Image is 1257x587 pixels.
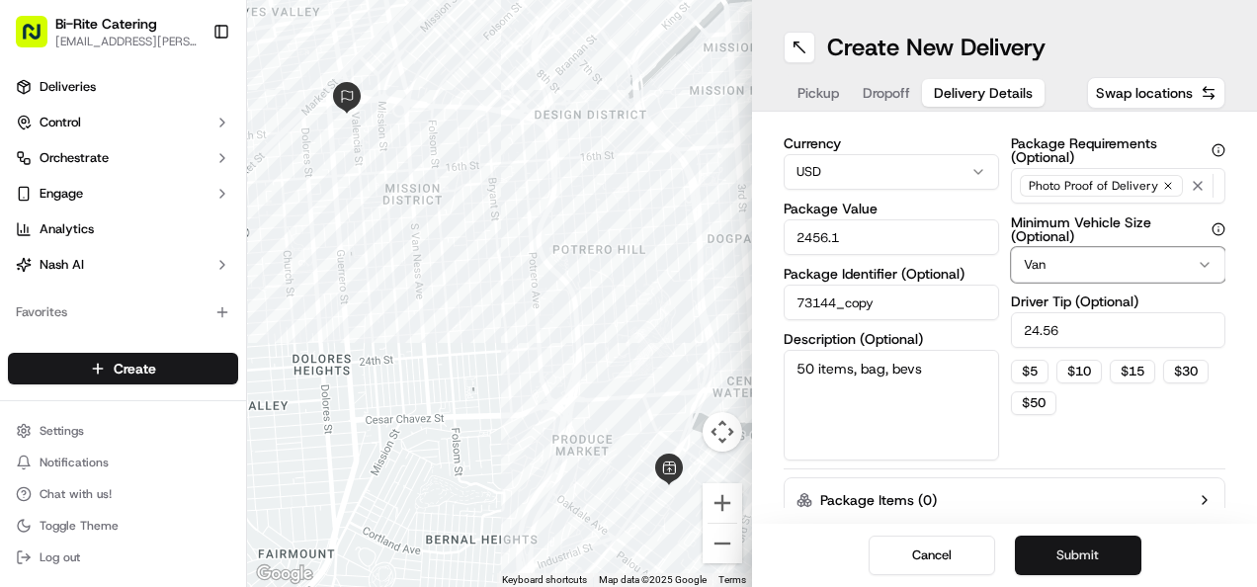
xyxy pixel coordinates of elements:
button: Log out [8,544,238,571]
img: 1736555255976-a54dd68f-1ca7-489b-9aae-adbdc363a1c4 [20,189,55,224]
a: Analytics [8,213,238,245]
button: Submit [1015,536,1141,575]
button: Map camera controls [703,412,742,452]
span: Swap locations [1096,83,1193,103]
button: Toggle Theme [8,512,238,540]
a: Open this area in Google Maps (opens a new window) [252,561,317,587]
button: Control [8,107,238,138]
h1: Create New Delivery [827,32,1046,63]
label: Description (Optional) [784,332,999,346]
a: Deliveries [8,71,238,103]
img: 1738778727109-b901c2ba-d612-49f7-a14d-d897ce62d23f [42,189,77,224]
img: Nash [20,20,59,59]
label: Package Items ( 0 ) [820,490,937,510]
div: Past conversations [20,257,132,273]
span: Dropoff [863,83,910,103]
button: Bi-Rite Catering [55,14,157,34]
button: $10 [1056,360,1102,383]
p: Welcome 👋 [20,79,360,111]
button: Orchestrate [8,142,238,174]
label: Package Requirements (Optional) [1011,136,1226,164]
img: Angelique Valdez [20,341,51,373]
span: [DATE] [175,306,215,322]
button: Zoom in [703,483,742,523]
span: Engage [40,185,83,203]
textarea: 50 items, bag, bevs [784,350,999,461]
button: $30 [1163,360,1209,383]
div: We're available if you need us! [89,209,272,224]
button: Engage [8,178,238,210]
button: Create [8,353,238,384]
span: Log out [40,549,80,565]
button: Zoom out [703,524,742,563]
input: Enter package identifier [784,285,999,320]
input: Enter driver tip amount [1011,312,1226,348]
input: Enter package value [784,219,999,255]
label: Package Value [784,202,999,215]
span: Nash AI [40,256,84,274]
span: Orchestrate [40,149,109,167]
button: $5 [1011,360,1048,383]
span: Chat with us! [40,486,112,502]
label: Minimum Vehicle Size (Optional) [1011,215,1226,243]
span: [DATE] [175,360,215,376]
span: [PERSON_NAME] [61,360,160,376]
button: Cancel [869,536,995,575]
span: Analytics [40,220,94,238]
img: Google [252,561,317,587]
button: [EMAIL_ADDRESS][PERSON_NAME][DOMAIN_NAME] [55,34,197,49]
img: 1736555255976-a54dd68f-1ca7-489b-9aae-adbdc363a1c4 [40,361,55,377]
button: Settings [8,417,238,445]
div: Favorites [8,296,238,328]
button: See all [306,253,360,277]
button: Package Items (0) [784,477,1225,523]
label: Package Identifier (Optional) [784,267,999,281]
label: Currency [784,136,999,150]
input: Got a question? Start typing here... [51,127,356,148]
button: Start new chat [336,195,360,218]
span: • [164,360,171,376]
img: Joseph V. [20,288,51,319]
button: Keyboard shortcuts [502,573,587,587]
button: Nash AI [8,249,238,281]
button: Photo Proof of Delivery [1011,168,1226,204]
button: $50 [1011,391,1056,415]
span: [PERSON_NAME] [61,306,160,322]
button: Package Requirements (Optional) [1212,143,1225,157]
span: Pickup [797,83,839,103]
span: Settings [40,423,84,439]
img: 1736555255976-a54dd68f-1ca7-489b-9aae-adbdc363a1c4 [40,307,55,323]
span: Pylon [197,441,239,456]
span: Notifications [40,455,109,470]
button: Swap locations [1087,77,1225,109]
span: Delivery Details [934,83,1033,103]
label: Driver Tip (Optional) [1011,294,1226,308]
span: Deliveries [40,78,96,96]
a: Terms (opens in new tab) [718,574,746,585]
button: Notifications [8,449,238,476]
span: Toggle Theme [40,518,119,534]
a: Powered byPylon [139,440,239,456]
div: Start new chat [89,189,324,209]
span: Create [114,359,156,378]
button: Minimum Vehicle Size (Optional) [1212,222,1225,236]
span: Photo Proof of Delivery [1029,178,1158,194]
span: Control [40,114,81,131]
button: $15 [1110,360,1155,383]
button: Bi-Rite Catering[EMAIL_ADDRESS][PERSON_NAME][DOMAIN_NAME] [8,8,205,55]
button: Chat with us! [8,480,238,508]
span: • [164,306,171,322]
span: Map data ©2025 Google [599,574,707,585]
